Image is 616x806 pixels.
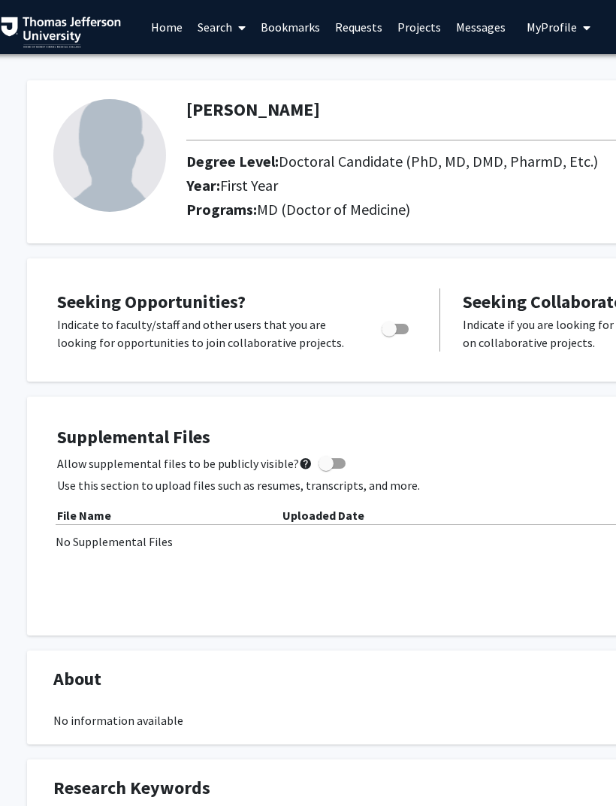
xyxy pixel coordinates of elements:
span: Seeking Opportunities? [57,290,246,313]
a: Projects [390,1,448,53]
img: Thomas Jefferson University Logo [1,17,121,48]
span: About [53,666,101,693]
a: Search [190,1,253,53]
span: Allow supplemental files to be publicly visible? [57,454,313,472]
a: Messages [448,1,513,53]
mat-icon: help [299,454,313,472]
div: Toggle [376,315,417,338]
a: Bookmarks [253,1,328,53]
span: First Year [220,176,278,195]
b: Uploaded Date [282,508,364,523]
span: Doctoral Candidate (PhD, MD, DMD, PharmD, Etc.) [279,152,598,171]
a: Requests [328,1,390,53]
span: MD (Doctor of Medicine) [257,200,410,219]
a: Home [143,1,190,53]
iframe: Chat [11,738,64,795]
span: Research Keywords [53,774,210,801]
p: Indicate to faculty/staff and other users that you are looking for opportunities to join collabor... [57,315,353,352]
span: My Profile [527,20,577,35]
b: File Name [57,508,111,523]
img: Profile Picture [53,99,166,212]
h1: [PERSON_NAME] [186,99,320,121]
